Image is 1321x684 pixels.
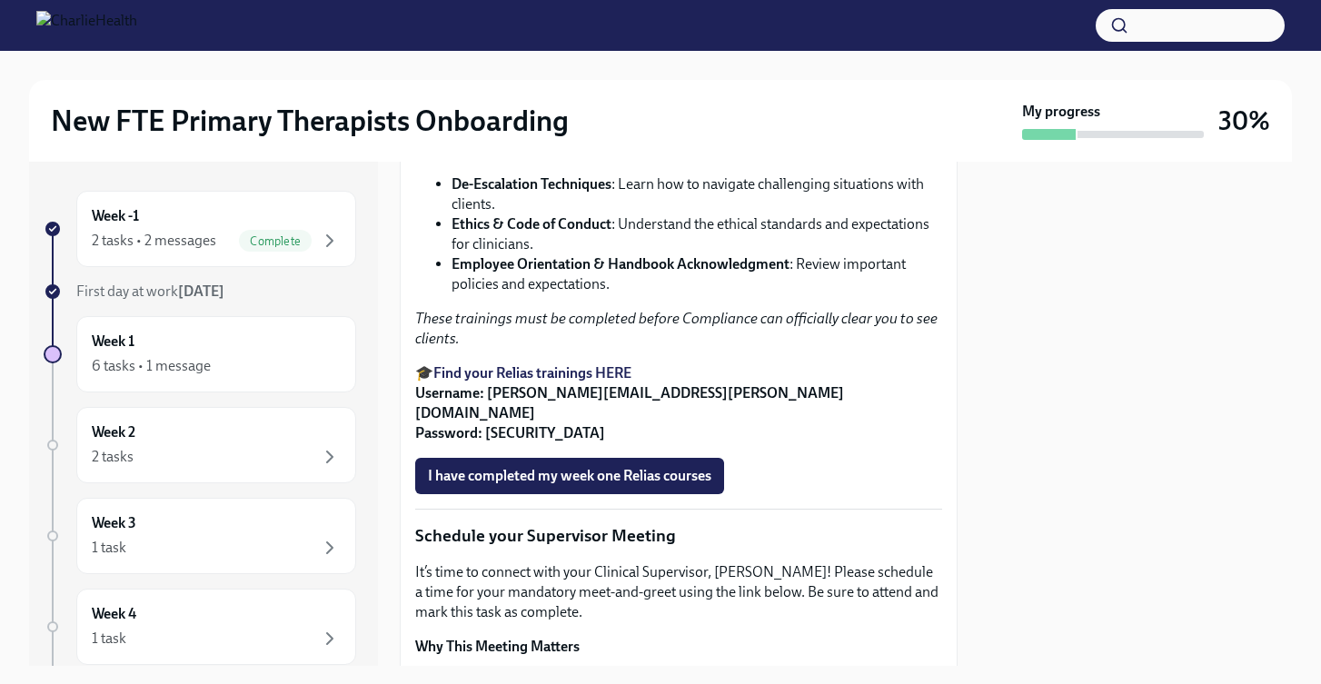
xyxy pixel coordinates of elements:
[92,604,136,624] h6: Week 4
[51,103,569,139] h2: New FTE Primary Therapists Onboarding
[1022,102,1100,122] strong: My progress
[415,524,942,548] p: Schedule your Supervisor Meeting
[415,562,942,622] p: It’s time to connect with your Clinical Supervisor, [PERSON_NAME]! Please schedule a time for you...
[452,255,790,273] strong: Employee Orientation & Handbook Acknowledgment
[92,231,216,251] div: 2 tasks • 2 messages
[452,174,942,214] li: : Learn how to navigate challenging situations with clients.
[178,283,224,300] strong: [DATE]
[92,332,134,352] h6: Week 1
[44,282,356,302] a: First day at work[DATE]
[92,629,126,649] div: 1 task
[92,356,211,376] div: 6 tasks • 1 message
[415,458,724,494] button: I have completed my week one Relias courses
[44,498,356,574] a: Week 31 task
[1218,104,1270,137] h3: 30%
[415,363,942,443] p: 🎓
[76,283,224,300] span: First day at work
[36,11,137,40] img: CharlieHealth
[92,447,134,467] div: 2 tasks
[92,422,135,442] h6: Week 2
[239,234,312,248] span: Complete
[415,310,938,347] em: These trainings must be completed before Compliance can officially clear you to see clients.
[44,589,356,665] a: Week 41 task
[92,513,136,533] h6: Week 3
[44,407,356,483] a: Week 22 tasks
[452,214,942,254] li: : Understand the ethical standards and expectations for clinicians.
[452,254,942,294] li: : Review important policies and expectations.
[452,175,611,193] strong: De-Escalation Techniques
[44,191,356,267] a: Week -12 tasks • 2 messagesComplete
[415,384,844,441] strong: Username: [PERSON_NAME][EMAIL_ADDRESS][PERSON_NAME][DOMAIN_NAME] Password: [SECURITY_DATA]
[92,538,126,558] div: 1 task
[44,316,356,392] a: Week 16 tasks • 1 message
[452,215,611,233] strong: Ethics & Code of Conduct
[415,638,580,655] strong: Why This Meeting Matters
[433,364,631,382] a: Find your Relias trainings HERE
[428,467,711,485] span: I have completed my week one Relias courses
[92,206,139,226] h6: Week -1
